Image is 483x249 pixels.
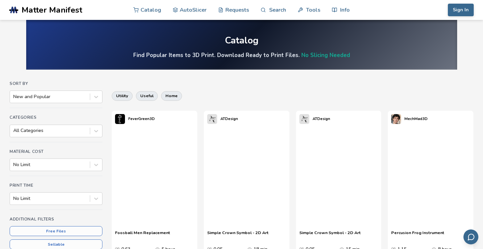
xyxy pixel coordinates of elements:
a: ATDesign's profileATDesign [204,111,241,127]
a: MechMad3D's profileMechMad3D [388,111,431,127]
p: FeverGreen3D [128,115,155,122]
h4: Categories [10,115,102,120]
a: Percusion Frog Instrument [391,230,444,240]
img: ATDesign's profile [207,114,217,124]
a: ATDesign's profileATDesign [296,111,333,127]
h4: Material Cost [10,149,102,154]
h4: Sort By [10,81,102,86]
a: FeverGreen3D's profileFeverGreen3D [112,111,158,127]
a: Foosball Men Replacement [115,230,170,240]
button: useful [136,91,158,100]
p: ATDesign [220,115,238,122]
p: MechMad3D [404,115,428,122]
input: All Categories [13,128,15,133]
div: Catalog [225,35,259,46]
input: No Limit [13,162,15,167]
input: New and Popular [13,94,15,99]
span: Matter Manifest [22,5,82,15]
h4: Print Time [10,183,102,188]
button: utility [112,91,133,100]
button: Send feedback via email [463,229,478,244]
button: Sign In [448,4,474,16]
h4: Additional Filters [10,217,102,221]
img: ATDesign's profile [299,114,309,124]
a: Simple Crown Symbol - 2D Art [207,230,269,240]
img: MechMad3D's profile [391,114,401,124]
a: No Slicing Needed [301,51,350,59]
p: ATDesign [313,115,330,122]
a: Simple Crown Symbol - 2D Art [299,230,361,240]
button: home [161,91,182,100]
input: No Limit [13,196,15,201]
img: FeverGreen3D's profile [115,114,125,124]
h4: Find Popular Items to 3D Print. Download Ready to Print Files. [133,51,350,59]
button: Free Files [10,226,102,236]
